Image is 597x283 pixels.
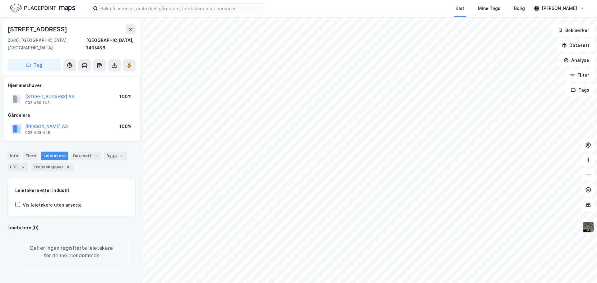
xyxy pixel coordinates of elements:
[23,152,39,160] div: Eiere
[566,253,597,283] div: Kontrollprogram for chat
[7,224,136,231] div: Leietakere (0)
[65,164,71,170] div: 8
[118,153,124,159] div: 1
[41,152,68,160] div: Leietakere
[582,221,594,233] img: 9k=
[7,152,21,160] div: Info
[86,37,136,52] div: [GEOGRAPHIC_DATA], 149/486
[93,153,99,159] div: 1
[566,253,597,283] iframe: Chat Widget
[25,100,50,105] div: 932 450 143
[7,59,61,71] button: Tag
[31,163,73,171] div: Transaksjoner
[565,69,595,81] button: Filter
[104,152,127,160] div: Bygg
[71,152,101,160] div: Datasett
[542,5,577,12] div: [PERSON_NAME]
[558,54,595,66] button: Analyse
[10,3,75,14] img: logo.f888ab2527a4732fd821a326f86c7f29.svg
[15,234,128,269] div: Det er ingen registrerte leietakere for denne eiendommen
[8,112,135,119] div: Gårdeiere
[553,24,595,37] button: Bokmerker
[557,39,595,52] button: Datasett
[119,93,132,100] div: 100%
[7,24,68,34] div: [STREET_ADDRESS]
[478,5,500,12] div: Mine Tags
[7,37,86,52] div: 0680, [GEOGRAPHIC_DATA], [GEOGRAPHIC_DATA]
[566,84,595,96] button: Tags
[514,5,525,12] div: Bolig
[8,82,135,89] div: Hjemmelshaver
[7,163,28,171] div: ESG
[20,164,26,170] div: 5
[25,130,50,135] div: 932 453 428
[456,5,464,12] div: Kart
[119,123,132,130] div: 100%
[98,4,264,13] input: Søk på adresse, matrikkel, gårdeiere, leietakere eller personer
[15,187,128,194] div: Leietakere etter industri
[23,201,82,209] div: Vis leietakere uten ansatte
